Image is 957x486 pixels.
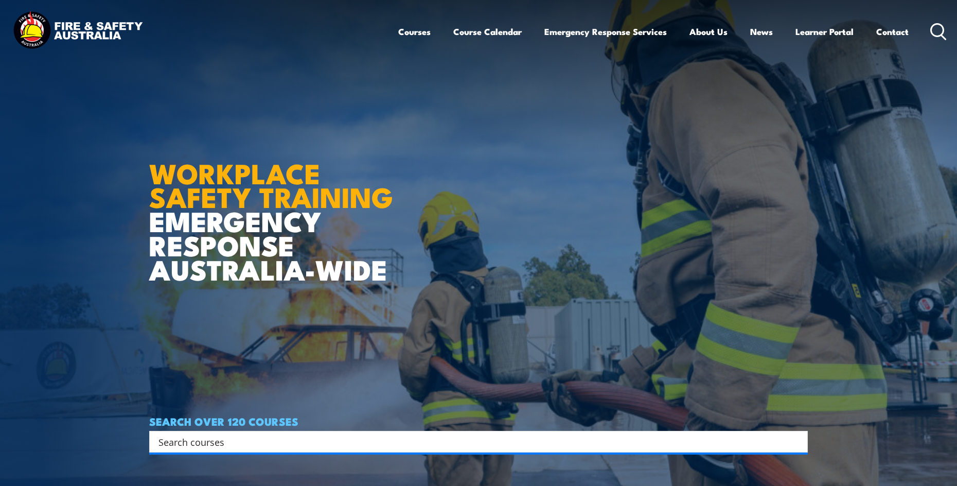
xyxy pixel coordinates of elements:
[398,18,431,45] a: Courses
[689,18,728,45] a: About Us
[795,18,854,45] a: Learner Portal
[790,435,804,449] button: Search magnifier button
[161,435,787,449] form: Search form
[149,135,401,281] h1: EMERGENCY RESPONSE AUSTRALIA-WIDE
[453,18,522,45] a: Course Calendar
[544,18,667,45] a: Emergency Response Services
[149,151,393,218] strong: WORKPLACE SAFETY TRAINING
[149,415,808,427] h4: SEARCH OVER 120 COURSES
[158,434,785,449] input: Search input
[876,18,909,45] a: Contact
[750,18,773,45] a: News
